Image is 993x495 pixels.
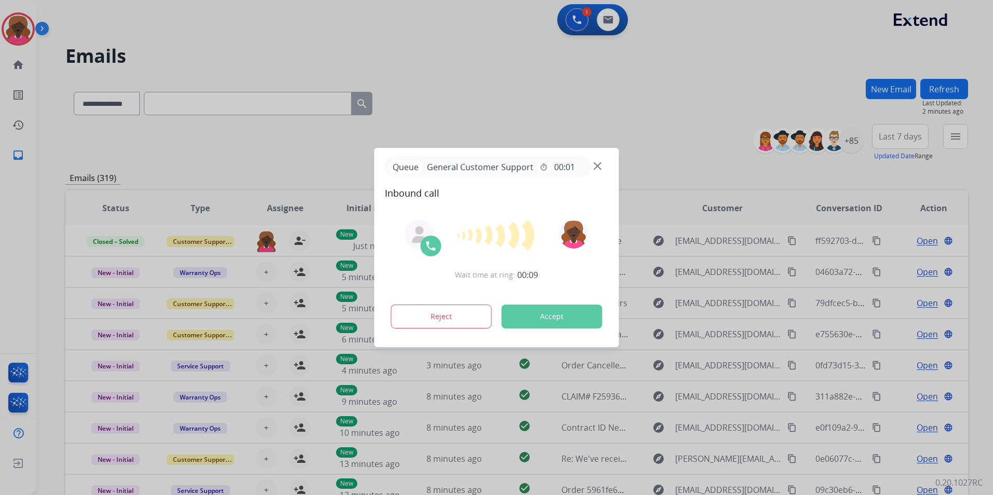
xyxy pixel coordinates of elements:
[502,305,602,328] button: Accept
[935,476,983,489] p: 0.20.1027RC
[455,270,515,280] span: Wait time at ring:
[594,162,601,170] img: close-button
[517,269,538,281] span: 00:09
[425,240,437,252] img: call-icon
[540,163,548,171] mat-icon: timer
[559,219,588,249] img: avatar
[391,305,492,328] button: Reject
[389,160,423,173] p: Queue
[423,161,538,173] span: General Customer Support
[554,161,575,173] span: 00:01
[385,186,609,200] span: Inbound call
[411,226,428,243] img: agent-avatar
